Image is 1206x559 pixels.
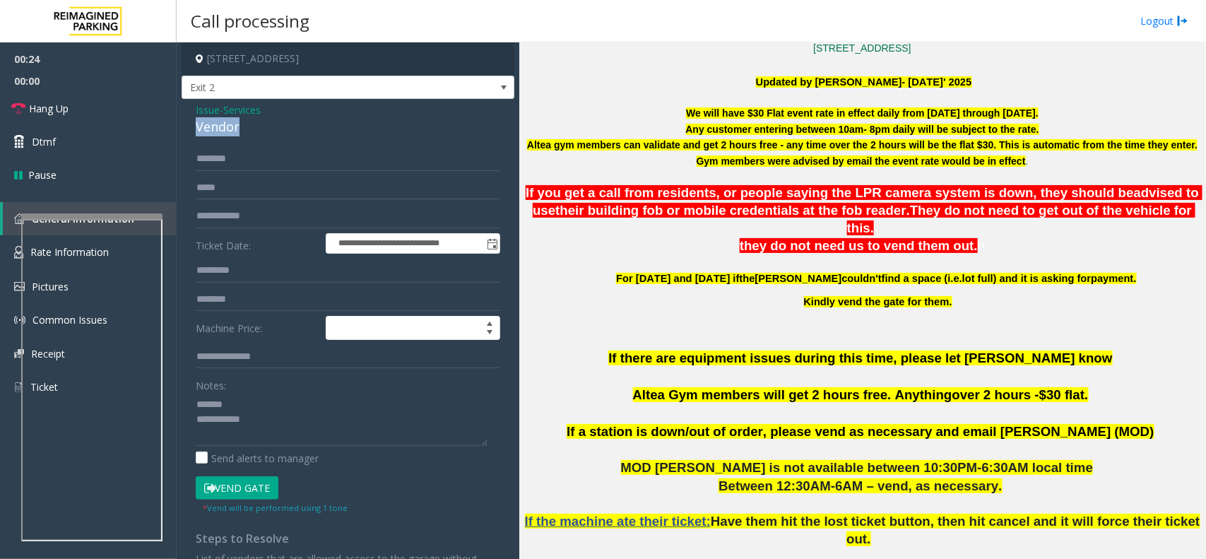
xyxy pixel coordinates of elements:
span: . [906,203,910,218]
span: Between 12:30AM-6AM – vend, as necessary. [719,478,1002,493]
h4: [STREET_ADDRESS] [182,42,514,76]
span: Decrease value [480,328,499,339]
span: MOD [PERSON_NAME] is not available between 10:30PM-6:30AM local time [621,460,1094,475]
font: We will have $30 Flat event rate in effect daily from [DATE] through [DATE]. [686,107,1039,119]
img: 'icon' [14,282,25,291]
span: Pause [28,167,57,182]
label: Machine Price: [192,316,322,340]
span: If a station is down/out of order, please vend as necessary and email [PERSON_NAME] (MOD) [567,424,1154,439]
span: they do not need us to vend them out. [740,238,978,253]
span: i.e. [948,273,962,284]
a: [STREET_ADDRESS] [813,42,911,54]
span: lot full) and it is asking for [962,273,1091,284]
a: General Information [3,202,177,235]
span: n [978,238,985,253]
b: Updated by [PERSON_NAME]- [DATE]' 2025 [756,76,972,88]
span: If the machine ate their ticket: [525,514,711,529]
span: If you get a call from residents, or people saying the LPR camera system is down, they should be [526,185,1133,200]
span: their building fob or mobile credentials at the fob reader [555,203,906,218]
font: Altea gym members can validate and get 2 hours free - any time over the 2 hours will be the flat ... [527,139,1198,166]
a: Logout [1140,13,1188,28]
span: Exit 2 [182,76,447,99]
span: Dtmf [32,134,56,149]
span: - [220,103,261,117]
img: 'icon' [14,349,24,358]
span: For [DATE] and [DATE] if [616,273,739,284]
label: Ticket Date: [192,233,322,254]
h3: Call processing [184,4,317,38]
span: Issue [196,102,220,117]
img: 'icon' [14,213,25,224]
span: [PERSON_NAME] [755,273,842,284]
span: They do not need to get out of the vehicle for this. [847,203,1195,235]
font: Any customer entering between 10am- 8pm daily will be subject to the rate. [686,124,1039,135]
span: the [740,273,755,284]
img: 'icon' [14,246,23,259]
h4: Steps to Resolve [196,532,500,546]
span: Toggle popup [484,234,499,254]
small: Vend will be performed using 1 tone [203,502,348,513]
span: Kindly vend the gate for them. [804,296,952,307]
span: payment. [1091,273,1136,284]
img: logout [1177,13,1188,28]
label: Send alerts to manager [196,451,319,466]
span: Hang Up [29,101,69,116]
span: over 2 hours - [952,387,1039,402]
img: 'icon' [14,381,23,394]
span: Services [223,102,261,117]
p: . [524,137,1200,169]
span: Altea Gym members will get 2 hours free. Anything [633,387,952,402]
img: 'icon' [14,314,25,326]
span: Increase value [480,317,499,328]
span: $30 flat. [1039,387,1088,402]
div: Vendor [196,117,500,136]
span: If there are equipment issues during this time, please let [PERSON_NAME] know [608,351,1112,365]
span: Have them hit the lost ticket button, then hit cancel and it will force their ticket out. [711,514,1200,547]
span: General Information [32,212,134,225]
span: find a space ( [882,273,948,284]
button: Vend Gate [196,476,278,500]
span: couldn't [842,273,882,285]
label: Notes: [196,373,226,393]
